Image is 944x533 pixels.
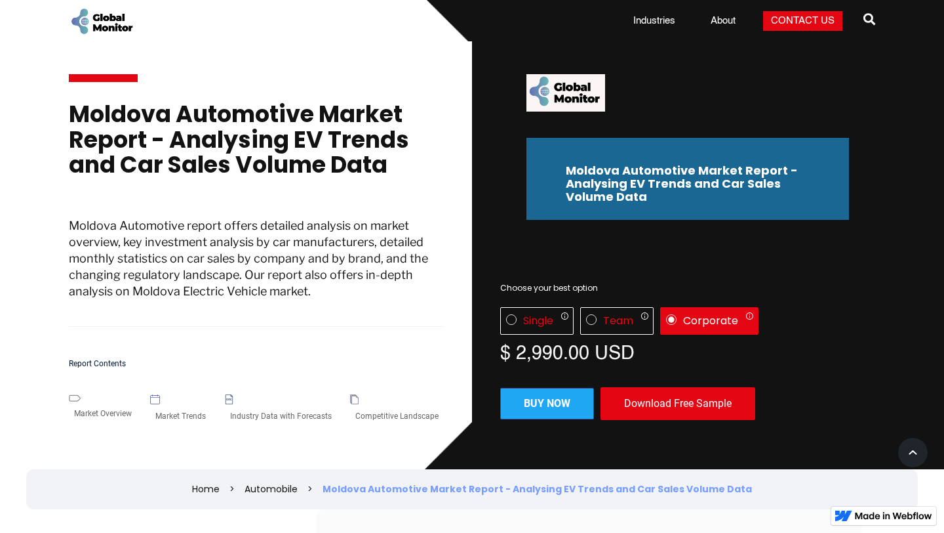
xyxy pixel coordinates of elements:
[307,482,313,496] div: >
[500,307,875,335] div: License
[523,314,553,328] div: Single
[600,387,755,420] div: Download Free Sample
[69,360,444,368] h5: Report Contents
[625,14,683,28] a: Industries
[69,402,137,425] div: Market Overview
[150,404,211,428] div: Market Trends
[703,14,743,28] a: About
[229,482,235,496] div: >
[350,404,444,428] div: Competitive Landscape
[863,10,875,28] span: 
[855,512,932,520] img: Made in Webflow
[69,102,444,191] h1: Moldova Automotive Market Report - Analysing EV Trends and Car Sales Volume Data
[323,482,752,496] div: Moldova Automotive Market Report - Analysing EV Trends and Car Sales Volume Data
[69,7,134,36] a: home
[500,341,875,361] div: $ 2,990.00 USD
[603,314,633,328] div: Team
[683,314,738,328] div: Corporate
[225,404,337,428] div: Industry Data with Forecasts
[500,282,875,295] div: Choose your best option
[500,388,594,419] a: Buy now
[566,164,810,203] h2: Moldova Automotive Market Report - Analysing EV Trends and Car Sales Volume Data
[763,11,842,31] a: Contact Us
[192,482,220,496] a: Home
[863,8,875,34] a: 
[69,217,444,327] p: Moldova Automotive report offers detailed analysis on market overview, key investment analysis by...
[245,482,298,496] a: Automobile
